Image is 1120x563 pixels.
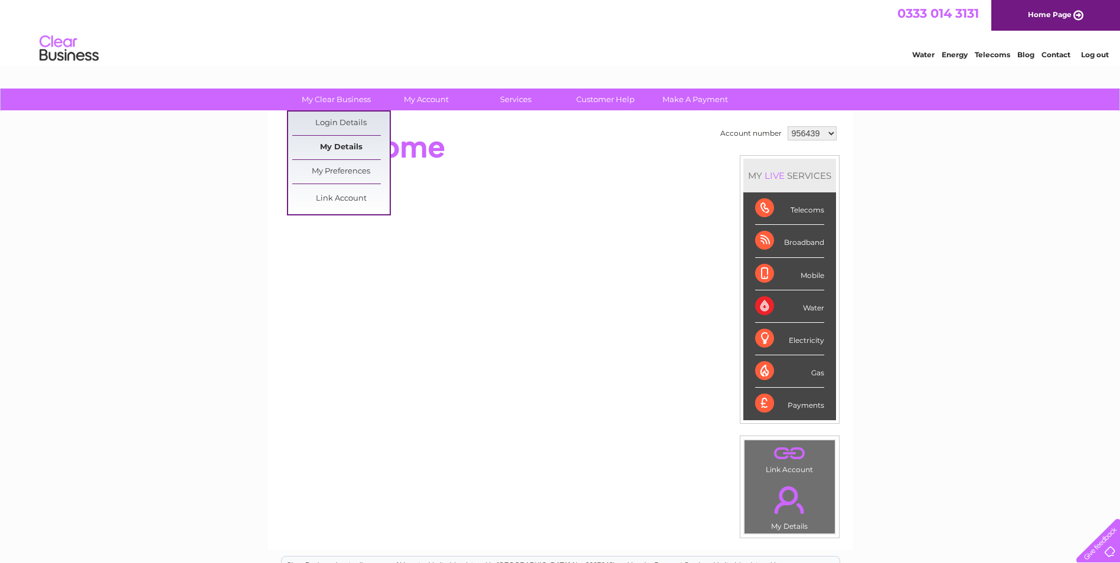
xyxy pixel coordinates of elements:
[377,89,475,110] a: My Account
[942,50,968,59] a: Energy
[292,187,390,211] a: Link Account
[467,89,564,110] a: Services
[282,6,840,57] div: Clear Business is a trading name of Verastar Limited (registered in [GEOGRAPHIC_DATA] No. 3667643...
[717,123,785,143] td: Account number
[755,355,824,388] div: Gas
[897,6,979,21] a: 0333 014 3131
[292,136,390,159] a: My Details
[975,50,1010,59] a: Telecoms
[39,31,99,67] img: logo.png
[747,479,832,521] a: .
[755,225,824,257] div: Broadband
[755,258,824,290] div: Mobile
[744,440,835,477] td: Link Account
[912,50,935,59] a: Water
[755,388,824,420] div: Payments
[557,89,654,110] a: Customer Help
[755,323,824,355] div: Electricity
[747,443,832,464] a: .
[292,160,390,184] a: My Preferences
[762,170,787,181] div: LIVE
[755,192,824,225] div: Telecoms
[1017,50,1034,59] a: Blog
[1081,50,1109,59] a: Log out
[1041,50,1070,59] a: Contact
[744,476,835,534] td: My Details
[292,112,390,135] a: Login Details
[288,89,385,110] a: My Clear Business
[646,89,744,110] a: Make A Payment
[743,159,836,192] div: MY SERVICES
[755,290,824,323] div: Water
